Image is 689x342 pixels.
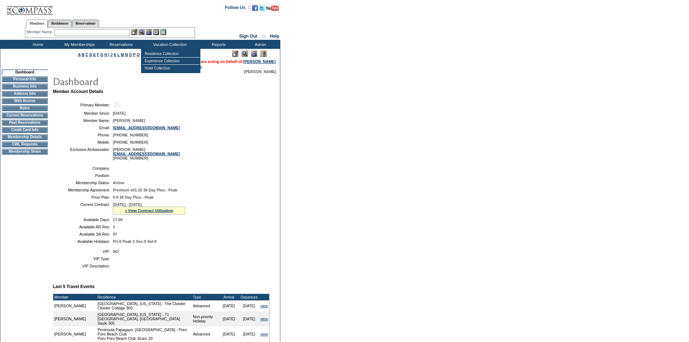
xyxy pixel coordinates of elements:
[97,52,99,57] a: F
[113,188,177,192] span: Premium v01.15 30 Day Plus - Peak
[56,166,110,170] td: Company:
[160,29,166,35] img: b_calculator.gif
[225,4,251,13] td: Follow Us ::
[56,232,110,236] td: Available SA Res:
[56,147,110,160] td: Exclusive Ambassador:
[197,40,239,49] td: Reports
[2,149,48,155] td: Membership Share
[97,300,192,311] td: [GEOGRAPHIC_DATA], [US_STATE] - The Cloister Cloister Cottage 905
[2,105,48,111] td: Notes
[78,52,81,57] a: A
[259,5,265,11] img: Follow us on Twitter
[56,249,110,254] td: VIP:
[113,126,180,130] a: [EMAIL_ADDRESS][DOMAIN_NAME]
[26,20,48,28] a: Members
[97,294,192,300] td: Residence
[52,74,197,88] img: pgTtlDashboard.gif
[56,218,110,222] td: Available Days:
[56,181,110,185] td: Membership Status:
[143,58,200,65] td: Experience Collection
[121,52,124,57] a: M
[260,51,267,57] img: Log Concern/Member Elevation
[53,89,103,94] b: Member Account Details
[252,5,258,11] img: Become our fan on Facebook
[56,225,110,229] td: Available AR Res:
[85,52,88,57] a: C
[262,34,265,39] span: ::
[239,300,259,311] td: [DATE]
[2,98,48,104] td: Web Access
[125,52,128,57] a: N
[239,40,280,49] td: Admin
[56,118,110,123] td: Member Name:
[113,195,154,199] span: 0-0 30 Day Plus - Peak
[143,65,200,72] td: Hotel Collection
[56,173,110,178] td: Position:
[252,7,258,12] a: Become our fan on Facebook
[153,29,159,35] img: Reservations
[2,91,48,97] td: Address Info
[270,34,279,39] a: Help
[113,181,124,185] span: Active
[143,50,200,58] td: Residence Collection
[239,326,259,342] td: [DATE]
[239,294,259,300] td: Departure
[113,111,126,115] span: [DATE]
[260,332,268,336] a: view
[113,133,148,137] span: [PHONE_NUMBER]
[239,34,257,39] a: Sign Out
[53,294,97,300] td: Member
[2,142,48,147] td: CWL Requests
[110,52,112,57] a: J
[97,326,192,342] td: Peninsula Papagayo, [GEOGRAPHIC_DATA] - Poro Poro Beach Club Poro Poro Beach Club Jicaro 20
[232,51,238,57] img: Edit Mode
[146,29,152,35] img: Impersonate
[2,120,48,126] td: Past Reservations
[113,232,117,236] span: 97
[2,84,48,89] td: Business Info
[56,188,110,192] td: Membership Agreement:
[56,126,110,130] td: Email:
[113,147,180,160] span: [PERSON_NAME] [PHONE_NUMBER]
[251,51,257,57] img: Impersonate
[58,40,99,49] td: My Memberships
[100,52,103,57] a: G
[113,152,180,156] a: [EMAIL_ADDRESS][DOMAIN_NAME]
[2,69,48,75] td: Dashboard
[260,317,268,321] a: view
[53,311,97,326] td: [PERSON_NAME]
[219,294,239,300] td: Arrival
[27,29,55,35] div: Member Name:
[266,7,279,12] a: Subscribe to our YouTube Channel
[129,52,132,57] a: O
[113,249,119,254] span: NO
[56,133,110,137] td: Phone:
[139,29,145,35] img: View
[2,127,48,133] td: Credit Card Info
[141,40,197,49] td: Vacation Collection
[53,300,97,311] td: [PERSON_NAME]
[137,52,140,57] a: Q
[193,59,276,64] span: You are acting on behalf of:
[97,311,192,326] td: [GEOGRAPHIC_DATA], [US_STATE] - 71 [GEOGRAPHIC_DATA], [GEOGRAPHIC_DATA] Sayle 305
[133,52,136,57] a: P
[72,20,99,27] a: Reservations
[2,76,48,82] td: Personal Info
[244,69,276,74] span: [PERSON_NAME]
[113,118,145,123] span: [PERSON_NAME]
[239,311,259,326] td: [DATE]
[99,40,141,49] td: Reservations
[219,326,239,342] td: [DATE]
[192,326,218,342] td: Advanced
[118,52,120,57] a: L
[192,311,218,326] td: Non-priority Holiday
[93,52,96,57] a: E
[2,113,48,118] td: Current Reservations
[56,257,110,261] td: VIP Type:
[113,218,123,222] span: 17.00
[192,300,218,311] td: Advanced
[56,195,110,199] td: Price Plan:
[56,239,110,244] td: Available Holidays:
[53,284,94,289] b: Last 5 Travel Events
[243,59,276,64] a: [PERSON_NAME]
